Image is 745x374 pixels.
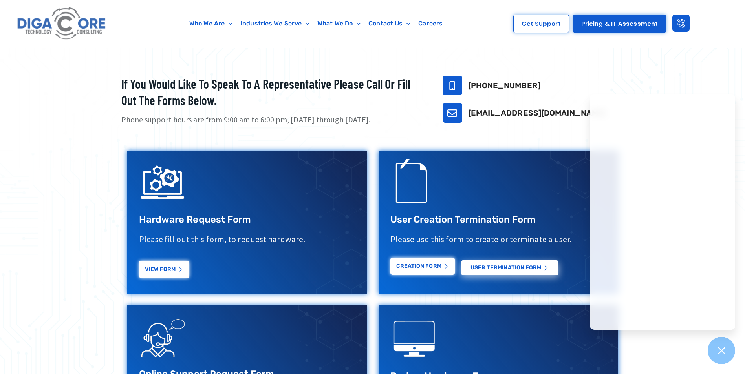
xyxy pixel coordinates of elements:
[461,260,558,275] a: USER Termination Form
[364,15,414,33] a: Contact Us
[121,114,423,125] p: Phone support hours are from 9:00 am to 6:00 pm, [DATE] through [DATE].
[414,15,447,33] a: Careers
[139,234,355,245] p: Please fill out this form, to request hardware.
[390,234,606,245] p: Please use this form to create or terminate a user.
[522,21,561,27] span: Get Support
[390,315,437,362] img: digacore technology consulting
[470,265,542,271] span: USER Termination Form
[468,81,540,90] a: [PHONE_NUMBER]
[468,108,606,118] a: [EMAIL_ADDRESS][DOMAIN_NAME]
[15,4,109,44] img: Digacore logo 1
[390,214,606,226] h3: User Creation Termination Form
[139,313,186,360] img: Support Request Icon
[390,159,437,206] img: Support Request Icon
[573,15,666,33] a: Pricing & IT Assessment
[581,21,658,27] span: Pricing & IT Assessment
[139,214,355,226] h3: Hardware Request Form
[443,103,462,123] a: support@digacore.com
[443,76,462,95] a: 732-646-5725
[313,15,364,33] a: What We Do
[185,15,236,33] a: Who We Are
[139,159,186,206] img: IT Support Icon
[236,15,313,33] a: Industries We Serve
[146,15,485,33] nav: Menu
[121,76,423,108] h2: If you would like to speak to a representative please call or fill out the forms below.
[390,258,455,275] a: Creation Form
[590,94,735,330] iframe: Chatgenie Messenger
[513,15,569,33] a: Get Support
[139,261,189,278] a: View Form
